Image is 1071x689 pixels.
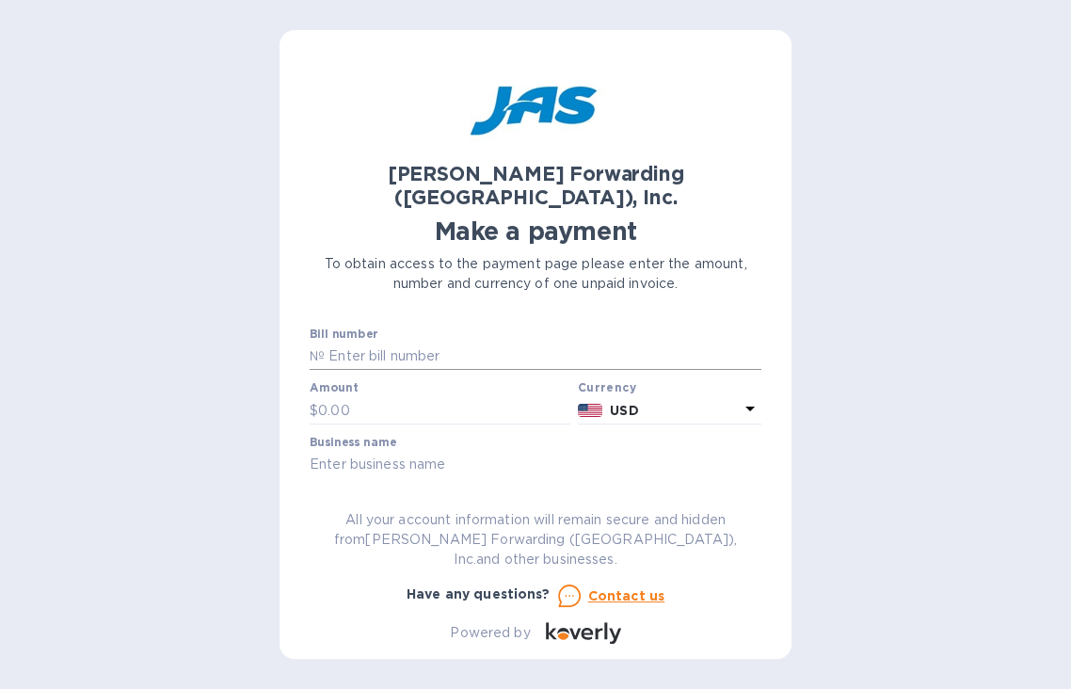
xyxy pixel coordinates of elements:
u: Contact us [588,588,665,603]
label: Bill number [310,328,377,340]
label: Amount [310,383,358,394]
input: Enter business name [310,451,761,479]
p: Powered by [450,623,530,643]
p: $ [310,401,318,421]
b: Currency [578,380,636,394]
h1: Make a payment [310,216,761,247]
p: № [310,346,325,366]
label: Business name [310,438,396,449]
p: All your account information will remain secure and hidden from [PERSON_NAME] Forwarding ([GEOGRA... [310,510,761,569]
img: USD [578,404,603,417]
b: Have any questions? [407,586,551,601]
b: [PERSON_NAME] Forwarding ([GEOGRAPHIC_DATA]), Inc. [388,162,684,209]
p: To obtain access to the payment page please enter the amount, number and currency of one unpaid i... [310,254,761,294]
b: USD [610,403,638,418]
input: 0.00 [318,396,570,425]
input: Enter bill number [325,343,761,371]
